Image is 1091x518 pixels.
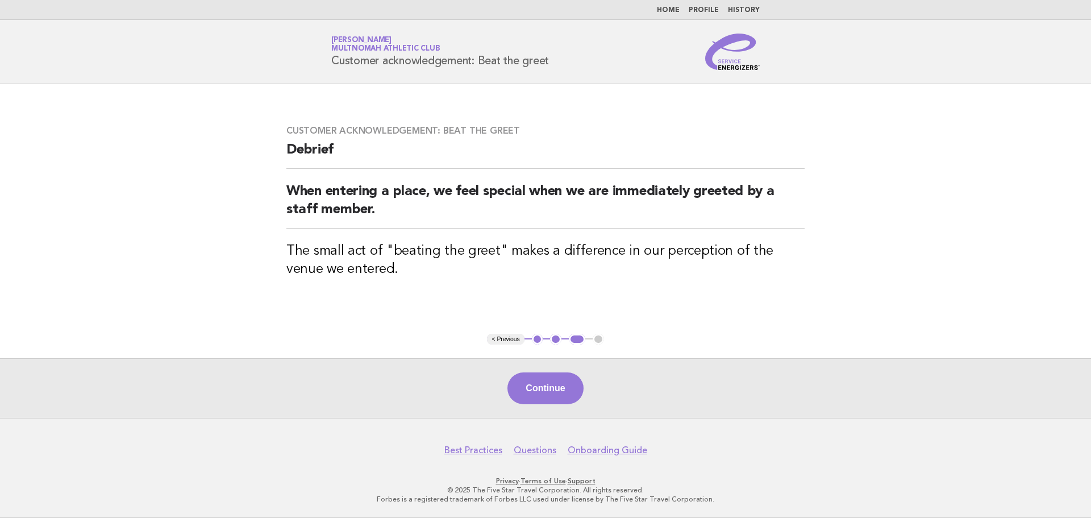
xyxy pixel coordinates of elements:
a: Home [657,7,680,14]
span: Multnomah Athletic Club [331,45,440,53]
h2: When entering a place, we feel special when we are immediately greeted by a staff member. [286,183,805,229]
h3: Customer acknowledgement: Beat the greet [286,125,805,136]
a: Privacy [496,477,519,485]
button: < Previous [487,334,524,345]
a: Support [568,477,596,485]
a: Onboarding Guide [568,445,647,456]
a: History [728,7,760,14]
a: Questions [514,445,556,456]
button: 1 [532,334,543,345]
img: Service Energizers [705,34,760,70]
a: [PERSON_NAME]Multnomah Athletic Club [331,36,440,52]
h2: Debrief [286,141,805,169]
p: Forbes is a registered trademark of Forbes LLC used under license by The Five Star Travel Corpora... [198,495,893,504]
p: © 2025 The Five Star Travel Corporation. All rights reserved. [198,486,893,495]
p: · · [198,476,893,486]
h3: The small act of "beating the greet" makes a difference in our perception of the venue we entered. [286,242,805,279]
a: Profile [689,7,719,14]
a: Best Practices [444,445,502,456]
button: Continue [507,372,583,404]
a: Terms of Use [520,477,566,485]
button: 2 [550,334,561,345]
h1: Customer acknowledgement: Beat the greet [331,37,549,67]
button: 3 [569,334,585,345]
